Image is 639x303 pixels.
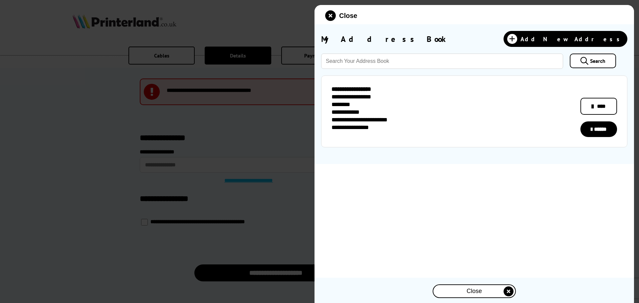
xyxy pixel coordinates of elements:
span: Add New Address [521,35,624,43]
span: My Address Book [321,34,450,44]
button: close modal [433,284,516,298]
span: Close [467,288,482,295]
span: Close [339,12,357,20]
button: close modal [325,10,357,21]
a: Search [570,54,616,68]
span: Search [590,58,605,64]
input: Search Your Address Book [321,54,563,69]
